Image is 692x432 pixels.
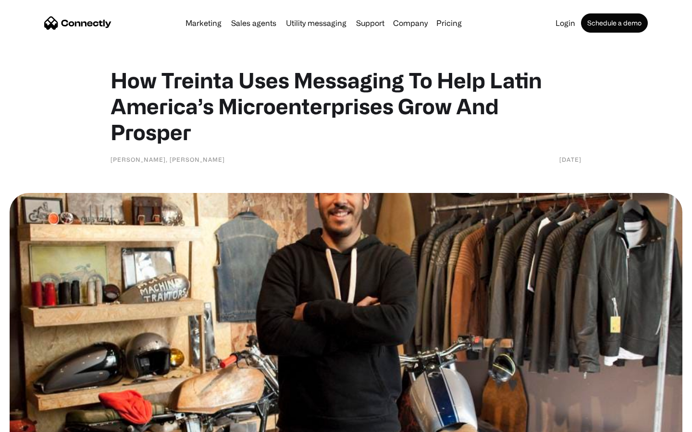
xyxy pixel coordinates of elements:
div: [DATE] [559,155,581,164]
ul: Language list [19,415,58,429]
a: Support [352,19,388,27]
div: [PERSON_NAME], [PERSON_NAME] [111,155,225,164]
a: Pricing [432,19,466,27]
a: Utility messaging [282,19,350,27]
a: Schedule a demo [581,13,648,33]
div: Company [393,16,428,30]
a: Marketing [182,19,225,27]
a: Sales agents [227,19,280,27]
aside: Language selected: English [10,415,58,429]
h1: How Treinta Uses Messaging To Help Latin America’s Microenterprises Grow And Prosper [111,67,581,145]
a: Login [552,19,579,27]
